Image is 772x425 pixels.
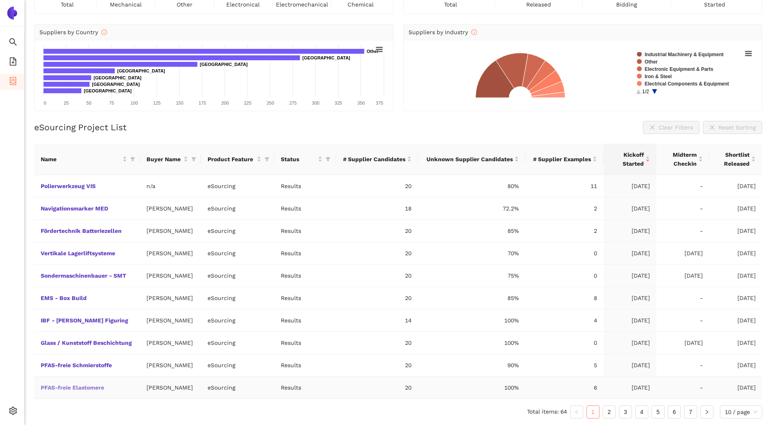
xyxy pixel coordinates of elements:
[39,29,107,35] span: Suppliers by Country
[604,287,656,309] td: [DATE]
[140,197,201,220] td: [PERSON_NAME]
[201,242,274,265] td: eSourcing
[129,153,137,165] span: filter
[656,175,709,197] td: -
[418,309,525,332] td: 100%
[709,144,762,175] th: this column's title is Shortlist Released,this column is sortable
[140,354,201,377] td: [PERSON_NAME]
[645,59,658,65] text: Other
[525,287,604,309] td: 8
[335,220,418,242] td: 20
[656,332,709,354] td: [DATE]
[92,82,140,87] text: [GEOGRAPHIC_DATA]
[324,153,332,165] span: filter
[117,68,165,73] text: [GEOGRAPHIC_DATA]
[663,150,697,168] span: Midterm Checkin
[704,410,709,414] span: right
[604,332,656,354] td: [DATE]
[281,155,316,164] span: Status
[274,242,335,265] td: Results
[335,377,418,399] td: 20
[176,101,183,105] text: 150
[357,101,365,105] text: 350
[335,175,418,197] td: 20
[684,405,697,418] li: 7
[140,287,201,309] td: [PERSON_NAME]
[643,121,700,134] button: closeClear Filters
[335,197,418,220] td: 18
[685,406,697,418] a: 7
[191,157,196,162] span: filter
[335,287,418,309] td: 20
[335,309,418,332] td: 14
[525,332,604,354] td: 0
[603,405,616,418] li: 2
[527,405,567,418] li: Total items: 64
[700,405,713,418] button: right
[201,309,274,332] td: eSourcing
[34,144,140,175] th: this column's title is Name,this column is sortable
[709,377,762,399] td: [DATE]
[725,406,757,418] span: 10 / page
[642,89,649,94] text: 1/2
[64,101,69,105] text: 25
[525,309,604,332] td: 4
[274,287,335,309] td: Results
[604,220,656,242] td: [DATE]
[418,287,525,309] td: 85%
[709,197,762,220] td: [DATE]
[201,354,274,377] td: eSourcing
[367,49,379,54] text: Other
[574,410,579,414] span: left
[709,242,762,265] td: [DATE]
[201,220,274,242] td: eSourcing
[656,377,709,399] td: -
[9,404,17,420] span: setting
[700,405,713,418] li: Next Page
[525,354,604,377] td: 5
[208,155,255,164] span: Product Feature
[525,220,604,242] td: 2
[418,377,525,399] td: 100%
[604,354,656,377] td: [DATE]
[41,155,121,164] span: Name
[201,332,274,354] td: eSourcing
[221,101,229,105] text: 200
[153,101,160,105] text: 125
[274,377,335,399] td: Results
[267,101,274,105] text: 250
[326,157,330,162] span: filter
[709,265,762,287] td: [DATE]
[418,197,525,220] td: 72.2%
[263,153,271,165] span: filter
[418,242,525,265] td: 70%
[342,155,405,164] span: # Supplier Candidates
[274,175,335,197] td: Results
[418,265,525,287] td: 75%
[418,354,525,377] td: 90%
[645,81,729,87] text: Electrical Components & Equipment
[604,242,656,265] td: [DATE]
[656,287,709,309] td: -
[656,144,709,175] th: this column's title is Midterm Checkin,this column is sortable
[635,405,648,418] li: 4
[525,175,604,197] td: 11
[44,101,46,105] text: 0
[265,157,269,162] span: filter
[201,287,274,309] td: eSourcing
[645,66,713,72] text: Electronic Equipment & Parts
[201,197,274,220] td: eSourcing
[570,405,583,418] button: left
[200,62,248,67] text: [GEOGRAPHIC_DATA]
[418,220,525,242] td: 85%
[656,220,709,242] td: -
[471,29,477,35] span: info-circle
[525,377,604,399] td: 6
[603,406,615,418] a: 2
[140,220,201,242] td: [PERSON_NAME]
[610,150,644,168] span: Kickoff Started
[424,155,512,164] span: Unknown Supplier Candidates
[201,175,274,197] td: eSourcing
[140,377,201,399] td: [PERSON_NAME]
[668,405,681,418] li: 6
